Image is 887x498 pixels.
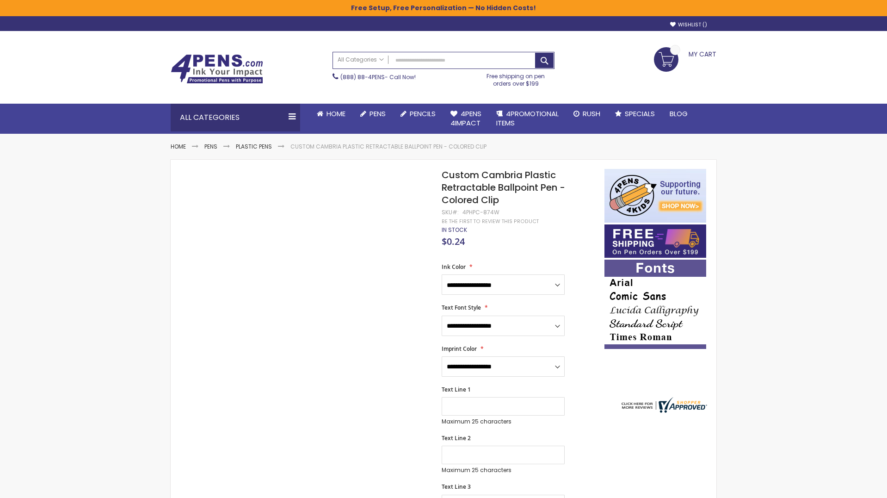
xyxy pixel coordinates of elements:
[450,109,481,128] span: 4Pens 4impact
[340,73,416,81] span: - Call Now!
[604,169,706,223] img: 4pens 4 kids
[309,104,353,124] a: Home
[442,467,565,474] p: Maximum 25 characters
[171,54,263,84] img: 4Pens Custom Pens and Promotional Products
[171,143,186,150] a: Home
[442,218,539,225] a: Be the first to review this product
[333,52,388,68] a: All Categories
[370,109,386,118] span: Pens
[442,304,481,311] span: Text Font Style
[442,263,466,271] span: Ink Color
[442,434,471,442] span: Text Line 2
[608,104,662,124] a: Specials
[670,21,707,28] a: Wishlist
[236,143,272,150] a: Plastic Pens
[566,104,608,124] a: Rush
[340,73,385,81] a: (888) 88-4PENS
[442,483,471,491] span: Text Line 3
[583,109,600,118] span: Rush
[442,208,459,216] strong: SKU
[442,235,465,248] span: $0.24
[393,104,443,124] a: Pencils
[290,143,487,150] li: Custom Cambria Plastic Retractable Ballpoint Pen - Colored Clip
[442,418,565,425] p: Maximum 25 characters
[171,104,300,131] div: All Categories
[604,260,706,349] img: font-personalization-examples
[662,104,695,124] a: Blog
[619,397,707,413] img: 4pens.com widget logo
[462,209,499,216] div: 4PHPC-874W
[442,168,565,206] span: Custom Cambria Plastic Retractable Ballpoint Pen - Colored Clip
[442,386,471,393] span: Text Line 1
[619,407,707,415] a: 4pens.com certificate URL
[443,104,489,134] a: 4Pens4impact
[338,56,384,63] span: All Categories
[353,104,393,124] a: Pens
[442,226,467,234] div: Availability
[489,104,566,134] a: 4PROMOTIONALITEMS
[625,109,655,118] span: Specials
[442,226,467,234] span: In stock
[477,69,555,87] div: Free shipping on pen orders over $199
[326,109,345,118] span: Home
[496,109,559,128] span: 4PROMOTIONAL ITEMS
[670,109,688,118] span: Blog
[410,109,436,118] span: Pencils
[204,143,217,150] a: Pens
[442,345,477,353] span: Imprint Color
[604,224,706,258] img: Free shipping on orders over $199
